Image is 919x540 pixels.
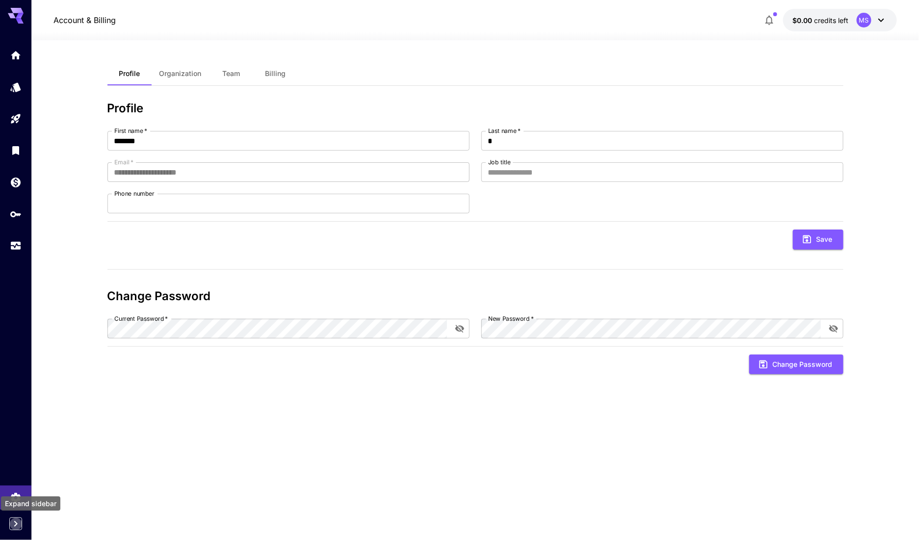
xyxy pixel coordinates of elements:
div: API Keys [10,208,22,220]
button: toggle password visibility [451,320,469,337]
label: Phone number [114,189,155,198]
div: Library [10,144,22,156]
div: $0.00 [793,15,849,26]
span: credits left [814,16,849,25]
div: Settings [10,489,22,502]
button: Change Password [749,355,843,375]
span: Organization [159,69,202,78]
span: $0.00 [793,16,814,25]
div: Models [10,81,22,93]
span: Billing [265,69,286,78]
button: toggle password visibility [825,320,842,337]
h3: Profile [107,102,843,115]
div: MS [857,13,871,27]
button: Save [793,230,843,250]
label: First name [114,127,147,135]
label: Current Password [114,314,168,323]
button: Expand sidebar [9,517,22,530]
a: Account & Billing [53,14,116,26]
label: Job title [488,158,511,166]
h3: Change Password [107,289,843,303]
div: Expand sidebar [1,496,60,511]
div: Playground [10,113,22,125]
button: $0.00MS [783,9,897,31]
label: Last name [488,127,521,135]
span: Team [223,69,240,78]
nav: breadcrumb [53,14,116,26]
div: Wallet [10,176,22,188]
div: Usage [10,240,22,252]
label: Email [114,158,133,166]
span: Profile [119,69,140,78]
div: Home [10,49,22,61]
label: New Password [488,314,534,323]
